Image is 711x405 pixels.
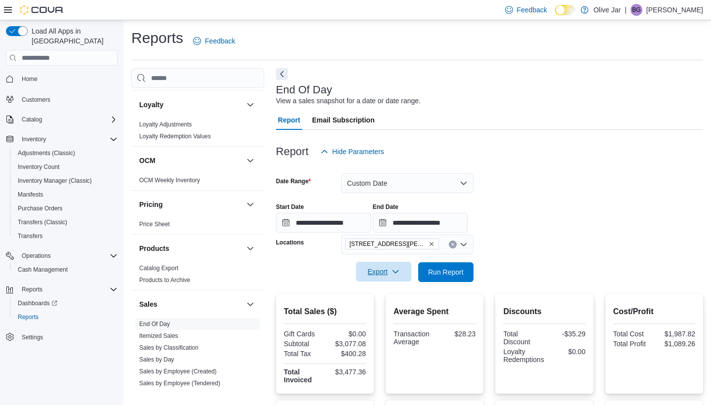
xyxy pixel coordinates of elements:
[436,330,475,338] div: $28.23
[139,277,190,283] a: Products to Archive
[625,4,627,16] p: |
[18,218,67,226] span: Transfers (Classic)
[394,330,433,346] div: Transaction Average
[278,110,300,130] span: Report
[28,26,118,46] span: Load All Apps in [GEOGRAPHIC_DATA]
[22,252,51,260] span: Operations
[373,213,468,233] input: Press the down key to open a popover containing a calendar.
[18,73,41,85] a: Home
[341,173,474,193] button: Custom Date
[18,232,42,240] span: Transfers
[205,36,235,46] span: Feedback
[18,73,118,85] span: Home
[631,4,642,16] div: Brendan Gorno
[139,121,192,128] a: Loyalty Adjustments
[2,92,121,106] button: Customers
[22,285,42,293] span: Reports
[131,174,264,190] div: OCM
[14,202,67,214] a: Purchase Orders
[555,5,576,15] input: Dark Mode
[131,119,264,146] div: Loyalty
[18,266,68,274] span: Cash Management
[276,203,304,211] label: Start Date
[373,203,398,211] label: End Date
[284,350,323,358] div: Total Tax
[244,298,256,310] button: Sales
[14,230,46,242] a: Transfers
[449,241,457,248] button: Clear input
[14,189,47,201] a: Manifests
[10,310,121,324] button: Reports
[613,306,695,318] h2: Cost/Profit
[18,283,118,295] span: Reports
[284,368,312,384] strong: Total Invoiced
[14,297,61,309] a: Dashboards
[284,340,323,348] div: Subtotal
[18,283,46,295] button: Reports
[139,321,170,327] a: End Of Day
[131,28,183,48] h1: Reports
[139,368,217,375] a: Sales by Employee (Created)
[14,161,118,173] span: Inventory Count
[189,31,239,51] a: Feedback
[276,68,288,80] button: Next
[18,250,118,262] span: Operations
[356,262,411,282] button: Export
[14,161,64,173] a: Inventory Count
[6,68,118,370] nav: Complex example
[10,296,121,310] a: Dashboards
[276,213,371,233] input: Press the down key to open a popover containing a calendar.
[14,216,71,228] a: Transfers (Classic)
[20,5,64,15] img: Cova
[10,174,121,188] button: Inventory Manager (Classic)
[327,350,366,358] div: $400.28
[18,94,54,106] a: Customers
[428,267,464,277] span: Run Report
[18,177,92,185] span: Inventory Manager (Classic)
[555,15,555,16] span: Dark Mode
[460,241,468,248] button: Open list of options
[22,333,43,341] span: Settings
[14,202,118,214] span: Purchase Orders
[517,5,547,15] span: Feedback
[362,262,405,282] span: Export
[10,160,121,174] button: Inventory Count
[22,75,38,83] span: Home
[2,249,121,263] button: Operations
[14,264,118,276] span: Cash Management
[350,239,427,249] span: [STREET_ADDRESS][PERSON_NAME]
[632,4,640,16] span: BG
[139,177,200,184] a: OCM Weekly Inventory
[14,147,79,159] a: Adjustments (Classic)
[139,243,242,253] button: Products
[244,99,256,111] button: Loyalty
[139,299,158,309] h3: Sales
[345,239,439,249] span: 554 Annette Street
[14,230,118,242] span: Transfers
[276,177,311,185] label: Date Range
[276,146,309,158] h3: Report
[284,330,323,338] div: Gift Cards
[22,135,46,143] span: Inventory
[327,340,366,348] div: $3,077.08
[18,163,60,171] span: Inventory Count
[22,116,42,123] span: Catalog
[139,243,169,253] h3: Products
[547,330,586,338] div: -$35.29
[548,348,586,356] div: $0.00
[2,283,121,296] button: Reports
[18,114,118,125] span: Catalog
[503,330,542,346] div: Total Discount
[276,239,304,246] label: Locations
[139,221,170,228] a: Price Sheet
[646,4,703,16] p: [PERSON_NAME]
[327,330,366,338] div: $0.00
[14,216,118,228] span: Transfers (Classic)
[593,4,621,16] p: Olive Jar
[131,262,264,290] div: Products
[18,331,118,343] span: Settings
[10,146,121,160] button: Adjustments (Classic)
[394,306,475,318] h2: Average Spent
[2,330,121,344] button: Settings
[139,156,156,165] h3: OCM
